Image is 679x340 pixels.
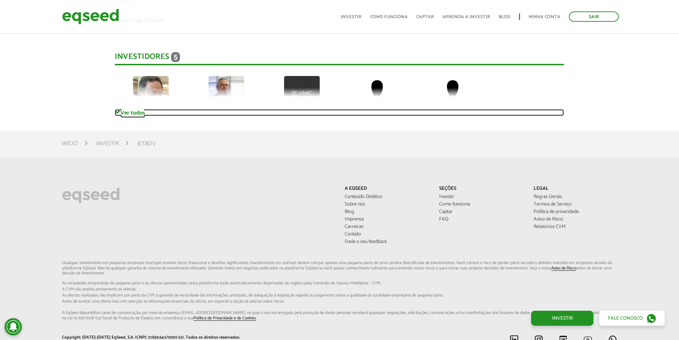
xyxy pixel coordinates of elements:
[62,299,617,304] span: Antes de aceitar uma oferta leia com atenção as informações essenciais da oferta, em especial...
[62,281,617,285] span: As sociedades empresárias de pequeno porte e as ofertas apresentadas nesta plataforma estão aut...
[416,15,434,19] a: Captar
[345,232,428,237] a: Contato
[62,335,334,340] p: Copyright [DATE]-[DATE] EqSeed, S.A. (CNPJ: 21.839.542/0001-22). Todos os direitos reservados.
[569,11,619,22] a: Sair
[62,141,78,147] a: Início
[439,186,523,192] p: Seções
[209,76,244,112] img: picture-112313-1743624016.jpg
[529,15,560,19] a: Minha conta
[531,311,593,326] a: Investir
[534,202,617,207] a: Termos de Serviço
[345,209,428,214] a: Blog
[439,194,523,199] a: Investir
[439,209,523,214] a: Captar
[115,109,564,116] a: Ver todos
[359,76,395,112] img: default-user.png
[345,194,428,199] a: Conteúdo Didático
[62,7,119,26] img: EqSeed
[439,202,523,207] a: Como funciona
[345,239,428,244] a: Envie o seu feedback
[439,217,523,222] a: FAQ
[599,311,665,326] a: Fale conosco
[137,139,156,148] li: JetBov
[62,293,617,298] span: As ofertas realizadas não implicam por parte da CVM a garantia da veracidade das informações p...
[442,15,490,19] a: Aprenda a investir
[62,260,617,321] p: Qualquer investimento em pequenas empresas (startups) envolve riscos financeiros e desafios signi...
[284,76,320,112] img: picture-100036-1732821753.png
[62,186,120,205] img: EqSeed Logo
[534,186,617,192] p: Legal
[534,224,617,229] a: Relatórios CVM
[194,316,256,321] a: Política de Privacidade e de Cookies
[534,217,617,222] a: Aviso de Risco
[171,52,180,62] span: 5
[435,76,470,112] img: default-user.png
[499,15,510,19] a: Blog
[133,76,169,112] img: picture-112624-1716663541.png
[551,266,576,271] a: Aviso de Risco
[345,202,428,207] a: Sobre nós
[345,217,428,222] a: Imprensa
[370,15,408,19] a: Como funciona
[534,209,617,214] a: Política de privacidade
[345,186,428,192] p: A EqSeed
[96,141,119,147] a: Investir
[62,287,617,291] span: A CVM não analisa previamente as ofertas.
[341,15,361,19] a: Investir
[345,224,428,229] a: Carreiras
[534,194,617,199] a: Regras Gerais
[115,52,564,65] div: Investidores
